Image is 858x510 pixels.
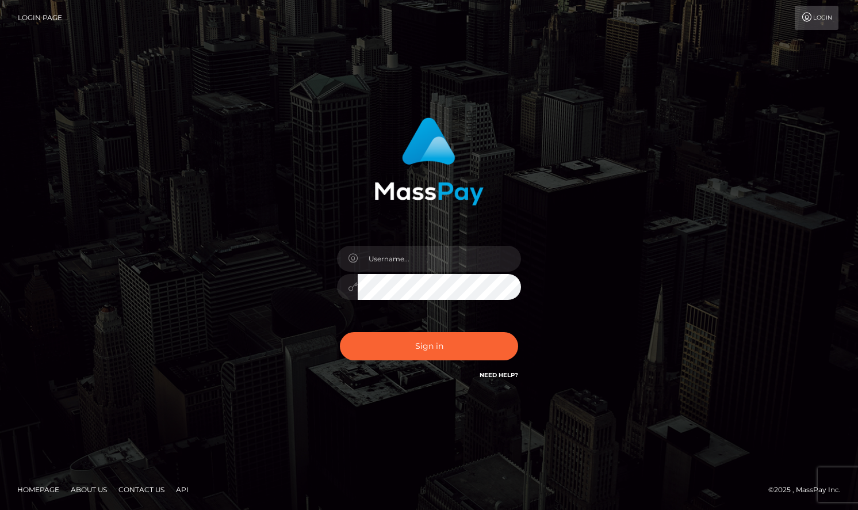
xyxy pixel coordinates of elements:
[340,332,518,360] button: Sign in
[114,481,169,498] a: Contact Us
[171,481,193,498] a: API
[795,6,838,30] a: Login
[13,481,64,498] a: Homepage
[768,484,849,496] div: © 2025 , MassPay Inc.
[18,6,62,30] a: Login Page
[66,481,112,498] a: About Us
[374,117,484,205] img: MassPay Login
[358,246,521,272] input: Username...
[480,371,518,379] a: Need Help?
